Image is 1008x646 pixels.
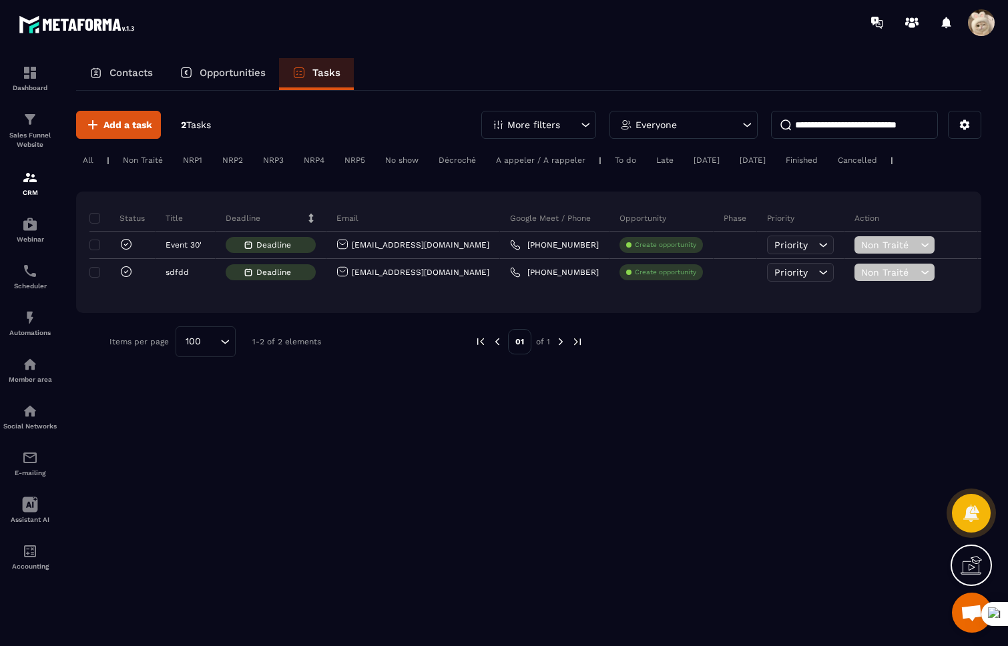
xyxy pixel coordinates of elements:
p: Deadline [226,213,260,224]
div: No show [379,152,425,168]
a: Contacts [76,58,166,90]
span: Priority [774,240,808,250]
p: of 1 [536,336,550,347]
p: Member area [3,376,57,383]
div: Non Traité [116,152,170,168]
img: accountant [22,543,38,559]
p: Tasks [312,67,340,79]
img: logo [19,12,139,37]
div: Cancelled [831,152,884,168]
div: Late [650,152,680,168]
span: Non Traité [861,267,917,278]
a: social-networksocial-networkSocial Networks [3,393,57,440]
div: NRP2 [216,152,250,168]
p: Scheduler [3,282,57,290]
div: A appeler / A rappeler [489,152,592,168]
div: NRP3 [256,152,290,168]
p: | [107,155,109,165]
img: automations [22,216,38,232]
p: Create opportunity [635,240,696,250]
p: Title [166,213,183,224]
p: Event 30' [166,240,202,250]
p: CRM [3,189,57,196]
img: social-network [22,403,38,419]
p: Phase [724,213,746,224]
a: Assistant AI [3,487,57,533]
span: Priority [774,267,808,278]
p: Create opportunity [635,268,696,277]
a: formationformationDashboard [3,55,57,101]
p: Opportunity [619,213,666,224]
span: Non Traité [861,240,917,250]
p: Everyone [636,120,677,129]
img: scheduler [22,263,38,279]
span: Add a task [103,118,152,131]
div: [DATE] [733,152,772,168]
p: Automations [3,329,57,336]
div: Search for option [176,326,236,357]
img: formation [22,65,38,81]
a: formationformationCRM [3,159,57,206]
div: Mở cuộc trò chuyện [952,593,992,633]
span: 100 [181,334,206,349]
button: Add a task [76,111,161,139]
a: Tasks [279,58,354,90]
a: [PHONE_NUMBER] [510,240,599,250]
p: Google Meet / Phone [510,213,591,224]
a: automationsautomationsWebinar [3,206,57,253]
span: Deadline [256,268,298,277]
p: Webinar [3,236,57,243]
a: schedulerschedulerScheduler [3,253,57,300]
p: 01 [508,329,531,354]
div: Finished [779,152,824,168]
p: Contacts [109,67,153,79]
p: E-mailing [3,469,57,476]
p: Priority [767,213,794,224]
img: automations [22,356,38,372]
div: NRP4 [297,152,331,168]
img: automations [22,310,38,326]
img: formation [22,170,38,186]
a: Opportunities [166,58,279,90]
span: Deadline [256,240,298,250]
p: Items per page [109,337,169,346]
a: accountantaccountantAccounting [3,533,57,580]
p: Sales Funnel Website [3,131,57,149]
a: formationformationSales Funnel Website [3,101,57,159]
p: Action [854,213,879,224]
div: All [76,152,100,168]
p: | [599,155,601,165]
img: prev [475,336,487,348]
div: NRP5 [338,152,372,168]
p: More filters [507,120,560,129]
p: sdfdd [166,268,189,277]
a: automationsautomationsAutomations [3,300,57,346]
div: [DATE] [687,152,726,168]
img: next [555,336,567,348]
p: Accounting [3,563,57,570]
p: 2 [181,119,211,131]
p: Status [93,213,145,224]
p: Assistant AI [3,516,57,523]
div: To do [608,152,643,168]
p: Email [336,213,358,224]
p: Opportunities [200,67,266,79]
a: automationsautomationsMember area [3,346,57,393]
span: Tasks [186,119,211,130]
p: Dashboard [3,84,57,91]
img: prev [491,336,503,348]
div: Décroché [432,152,483,168]
input: Search for option [206,334,217,349]
a: [PHONE_NUMBER] [510,267,599,278]
p: Social Networks [3,422,57,430]
img: formation [22,111,38,127]
p: 1-2 of 2 elements [252,337,321,346]
img: next [571,336,583,348]
div: NRP1 [176,152,209,168]
p: | [891,155,893,165]
a: emailemailE-mailing [3,440,57,487]
img: email [22,450,38,466]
